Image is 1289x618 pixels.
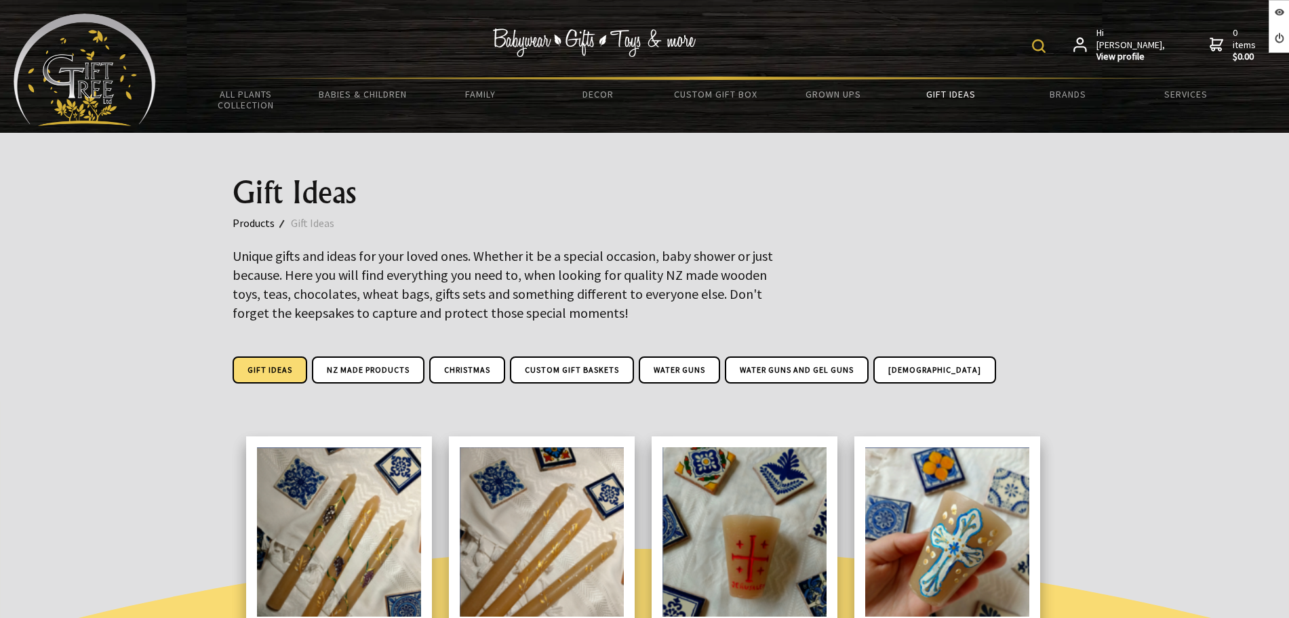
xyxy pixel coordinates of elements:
[187,80,304,119] a: All Plants Collection
[233,176,1057,209] h1: Gift Ideas
[510,356,634,384] a: Custom Gift Baskets
[312,356,424,384] a: NZ Made Products
[1073,27,1166,63] a: Hi [PERSON_NAME],View profile
[774,80,892,108] a: Grown Ups
[725,356,869,384] a: Water Guns and Gel Guns
[291,214,351,232] a: Gift Ideas
[539,80,656,108] a: Decor
[14,14,156,126] img: Babyware - Gifts - Toys and more...
[657,80,774,108] a: Custom Gift Box
[422,80,539,108] a: Family
[233,356,307,384] a: Gift Ideas
[1233,51,1258,63] strong: $0.00
[873,356,996,384] a: [DEMOGRAPHIC_DATA]
[1032,39,1046,53] img: product search
[1210,27,1258,63] a: 0 items$0.00
[304,80,422,108] a: Babies & Children
[1096,51,1166,63] strong: View profile
[492,28,696,57] img: Babywear - Gifts - Toys & more
[639,356,720,384] a: Water Guns
[233,247,773,321] big: Unique gifts and ideas for your loved ones. Whether it be a special occasion, baby shower or just...
[1233,26,1258,63] span: 0 items
[1010,80,1127,108] a: Brands
[1127,80,1244,108] a: Services
[892,80,1009,108] a: Gift Ideas
[1096,27,1166,63] span: Hi [PERSON_NAME],
[233,214,291,232] a: Products
[429,356,505,384] a: Christmas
